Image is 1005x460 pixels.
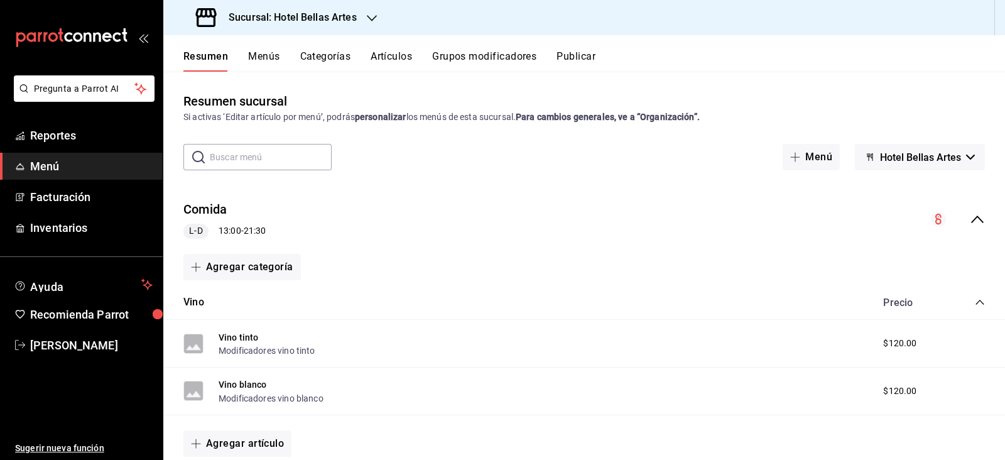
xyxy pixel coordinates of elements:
[880,151,961,163] span: Hotel Bellas Artes
[219,10,357,25] h3: Sucursal: Hotel Bellas Artes
[300,50,351,72] button: Categorías
[15,442,153,455] span: Sugerir nueva función
[9,91,155,104] a: Pregunta a Parrot AI
[975,297,985,307] button: collapse-category-row
[183,50,228,72] button: Resumen
[14,75,155,102] button: Pregunta a Parrot AI
[183,254,301,280] button: Agregar categoría
[183,295,204,310] button: Vino
[219,344,315,357] button: Modificadores vino tinto
[783,144,840,170] button: Menú
[516,112,700,122] strong: Para cambios generales, ve a “Organización”.
[183,224,266,239] div: 13:00 - 21:30
[30,219,153,236] span: Inventarios
[183,200,227,219] button: Comida
[219,378,267,391] button: Vino blanco
[184,224,207,238] span: L-D
[557,50,595,72] button: Publicar
[883,337,916,350] span: $120.00
[210,145,332,170] input: Buscar menú
[30,127,153,144] span: Reportes
[371,50,412,72] button: Artículos
[871,297,951,309] div: Precio
[432,50,536,72] button: Grupos modificadores
[355,112,406,122] strong: personalizar
[855,144,985,170] button: Hotel Bellas Artes
[34,82,135,96] span: Pregunta a Parrot AI
[248,50,280,72] button: Menús
[883,385,916,398] span: $120.00
[30,337,153,354] span: [PERSON_NAME]
[30,306,153,323] span: Recomienda Parrot
[138,33,148,43] button: open_drawer_menu
[183,50,1005,72] div: navigation tabs
[30,158,153,175] span: Menú
[183,111,985,124] div: Si activas ‘Editar artículo por menú’, podrás los menús de esta sucursal.
[30,189,153,205] span: Facturación
[219,392,323,405] button: Modificadores vino blanco
[183,430,291,457] button: Agregar artículo
[219,331,259,344] button: Vino tinto
[30,277,136,292] span: Ayuda
[163,190,1005,249] div: collapse-menu-row
[183,92,287,111] div: Resumen sucursal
